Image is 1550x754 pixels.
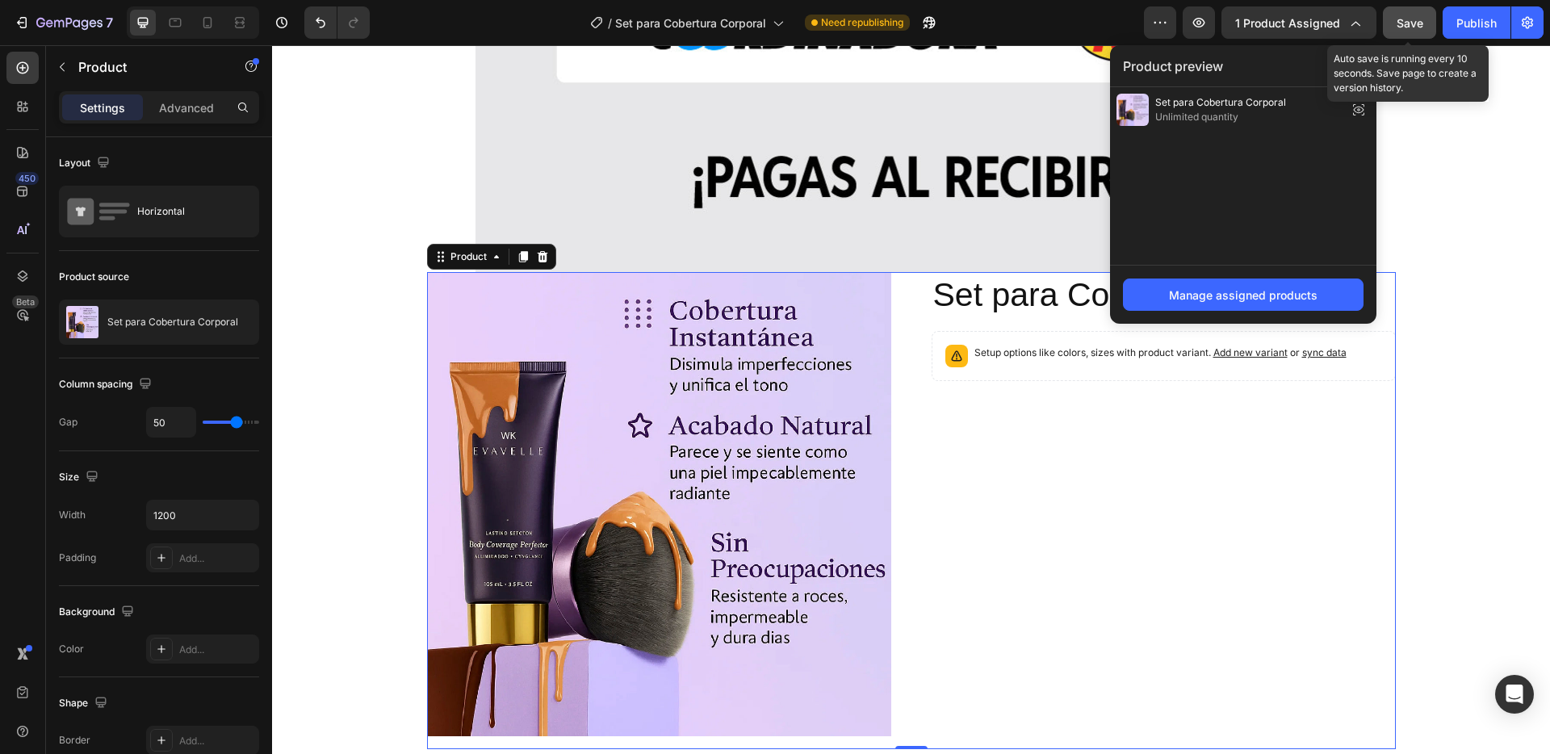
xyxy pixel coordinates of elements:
div: Manage assigned products [1169,287,1317,304]
div: Add... [179,734,255,748]
div: Border [59,733,90,748]
div: Gap [59,415,77,429]
p: Set para Cobertura Corporal [107,316,238,328]
p: Settings [80,99,125,116]
button: Publish [1443,6,1510,39]
p: 7 [106,13,113,32]
span: sync data [1030,301,1075,313]
span: Add new variant [941,301,1016,313]
div: Width [59,508,86,522]
h2: Set para Cobertura Corporal [660,227,1124,273]
div: Padding [59,551,96,565]
div: Background [59,601,137,623]
iframe: Design area [272,45,1550,754]
div: Publish [1456,15,1497,31]
div: Open Intercom Messenger [1495,675,1534,714]
div: Layout [59,153,113,174]
button: Save [1383,6,1436,39]
span: Set para Cobertura Corporal [615,15,766,31]
p: Advanced [159,99,214,116]
div: 450 [15,172,39,185]
span: Need republishing [821,15,903,30]
div: Undo/Redo [304,6,370,39]
div: Beta [12,295,39,308]
img: preview-img [1116,94,1149,126]
button: 7 [6,6,120,39]
span: / [608,15,612,31]
img: product feature img [66,306,98,338]
span: Product preview [1123,57,1223,76]
span: Unlimited quantity [1155,110,1286,124]
button: 1 product assigned [1221,6,1376,39]
input: Auto [147,501,258,530]
div: Product [175,204,218,219]
p: Setup options like colors, sizes with product variant. [702,300,1075,316]
span: 1 product assigned [1235,15,1340,31]
span: Save [1397,16,1423,30]
div: Horizontal [137,193,236,230]
div: Product source [59,270,129,284]
input: Auto [147,408,195,437]
div: Column spacing [59,374,155,396]
span: Set para Cobertura Corporal [1155,95,1286,110]
div: Add... [179,551,255,566]
div: Size [59,467,102,488]
div: Shape [59,693,111,714]
span: or [1016,301,1075,313]
button: Manage assigned products [1123,279,1364,311]
div: Add... [179,643,255,657]
div: Color [59,642,84,656]
p: Product [78,57,216,77]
